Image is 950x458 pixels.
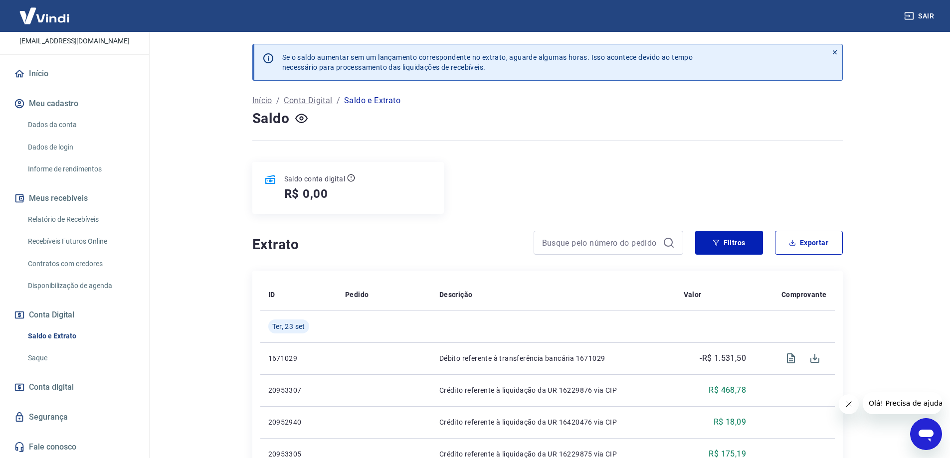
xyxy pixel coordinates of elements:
[24,231,137,252] a: Recebíveis Futuros Online
[252,235,522,255] h4: Extrato
[268,385,329,395] p: 20953307
[268,353,329,363] p: 1671029
[252,109,290,129] h4: Saldo
[12,93,137,115] button: Meu cadastro
[902,7,938,25] button: Sair
[282,52,693,72] p: Se o saldo aumentar sem um lançamento correspondente no extrato, aguarde algumas horas. Isso acon...
[337,95,340,107] p: /
[268,290,275,300] p: ID
[8,11,141,32] p: TERRITORIO DO SAPATO COM DE CALC EIRELI ME
[6,7,84,15] span: Olá! Precisa de ajuda?
[863,392,942,414] iframe: Mensagem da empresa
[542,235,659,250] input: Busque pelo número do pedido
[12,436,137,458] a: Fale conosco
[12,0,77,31] img: Vindi
[12,63,137,85] a: Início
[24,276,137,296] a: Disponibilização de agenda
[284,186,329,202] h5: R$ 0,00
[272,321,305,331] span: Ter, 23 set
[12,304,137,326] button: Conta Digital
[268,417,329,427] p: 20952940
[12,406,137,428] a: Segurança
[781,290,826,300] p: Comprovante
[19,36,130,46] p: [EMAIL_ADDRESS][DOMAIN_NAME]
[439,290,473,300] p: Descrição
[910,418,942,450] iframe: Botão para abrir a janela de mensagens
[276,95,280,107] p: /
[695,231,763,255] button: Filtros
[24,159,137,179] a: Informe de rendimentos
[12,187,137,209] button: Meus recebíveis
[714,416,746,428] p: R$ 18,09
[252,95,272,107] a: Início
[709,384,746,396] p: R$ 468,78
[29,380,74,394] span: Conta digital
[684,290,702,300] p: Valor
[700,352,746,364] p: -R$ 1.531,50
[12,376,137,398] a: Conta digital
[839,394,859,414] iframe: Fechar mensagem
[24,115,137,135] a: Dados da conta
[344,95,400,107] p: Saldo e Extrato
[439,417,668,427] p: Crédito referente à liquidação da UR 16420476 via CIP
[284,95,332,107] a: Conta Digital
[775,231,843,255] button: Exportar
[24,137,137,157] a: Dados de login
[345,290,369,300] p: Pedido
[803,346,827,370] span: Download
[779,346,803,370] span: Visualizar
[439,353,668,363] p: Débito referente à transferência bancária 1671029
[24,254,137,274] a: Contratos com credores
[439,385,668,395] p: Crédito referente à liquidação da UR 16229876 via CIP
[24,348,137,368] a: Saque
[24,326,137,346] a: Saldo e Extrato
[24,209,137,230] a: Relatório de Recebíveis
[284,174,346,184] p: Saldo conta digital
